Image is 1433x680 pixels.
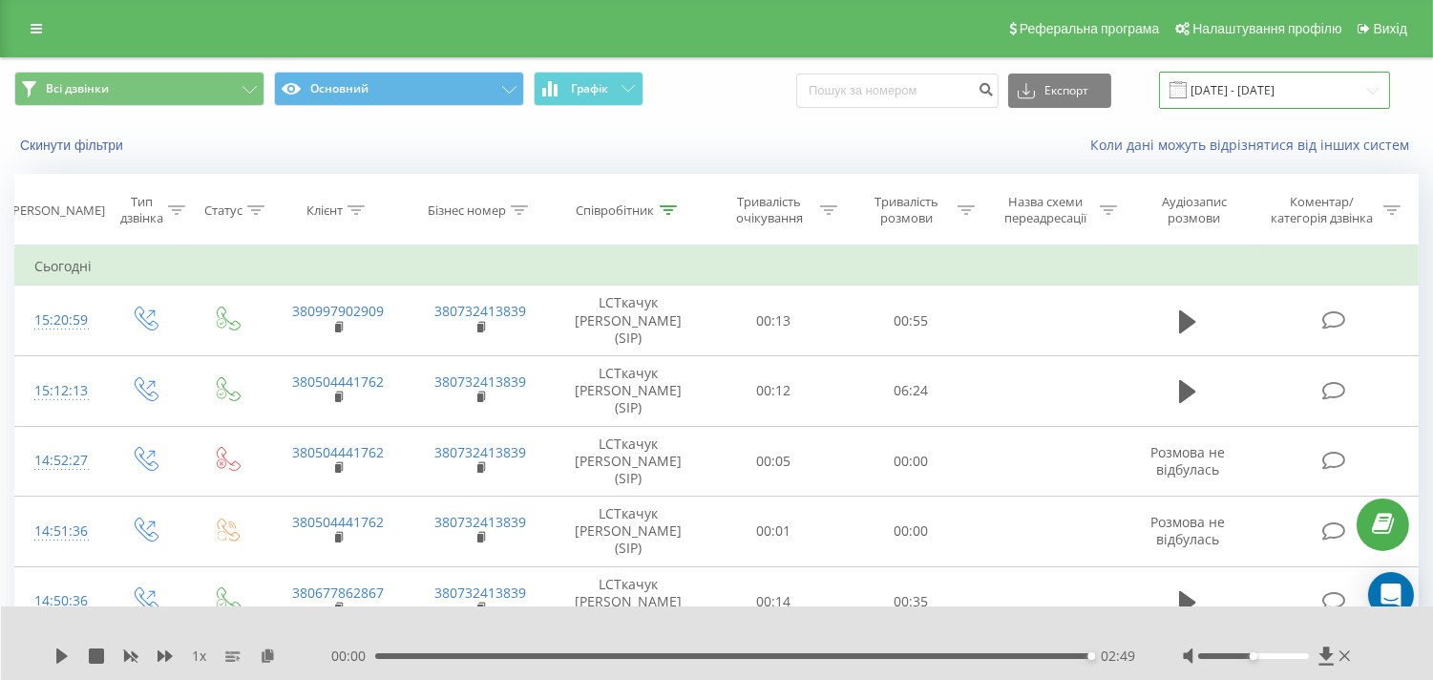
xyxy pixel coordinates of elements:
td: Сьогодні [15,247,1419,286]
div: [PERSON_NAME] [9,202,105,219]
span: 1 x [192,647,206,666]
a: 380504441762 [292,372,384,391]
span: Графік [571,82,608,96]
td: 00:12 [706,355,843,426]
button: Основний [274,72,524,106]
span: 00:00 [331,647,375,666]
td: 00:05 [706,426,843,497]
a: 380732413839 [434,372,526,391]
td: 00:35 [842,566,980,637]
td: LCТкачук [PERSON_NAME] (SIP) [552,426,706,497]
div: 15:12:13 [34,372,83,410]
td: 00:01 [706,497,843,567]
span: Реферальна програма [1020,21,1160,36]
td: 00:00 [842,426,980,497]
div: 14:52:27 [34,442,83,479]
a: 380677862867 [292,584,384,602]
a: 380732413839 [434,584,526,602]
span: 02:49 [1101,647,1135,666]
a: 380732413839 [434,302,526,320]
div: Бізнес номер [428,202,506,219]
div: Тривалість розмови [859,194,953,226]
button: Скинути фільтри [14,137,133,154]
td: LCТкачук [PERSON_NAME] (SIP) [552,497,706,567]
div: Accessibility label [1250,652,1257,660]
a: 380997902909 [292,302,384,320]
a: 380732413839 [434,513,526,531]
span: Налаштування профілю [1192,21,1341,36]
div: 14:50:36 [34,583,83,620]
td: LCТкачук [PERSON_NAME] (SIP) [552,286,706,356]
div: 15:20:59 [34,302,83,339]
div: Accessibility label [1087,652,1095,660]
button: Графік [534,72,643,106]
td: 00:13 [706,286,843,356]
td: LCТкачук [PERSON_NAME] (SIP) [552,566,706,637]
td: 06:24 [842,355,980,426]
div: Назва схеми переадресації [997,194,1095,226]
span: Розмова не відбулась [1150,443,1225,478]
span: Всі дзвінки [46,81,109,96]
div: Статус [204,202,242,219]
a: 380732413839 [434,443,526,461]
a: Коли дані можуть відрізнятися вiд інших систем [1090,136,1419,154]
div: Аудіозапис розмови [1139,194,1249,226]
a: 380504441762 [292,513,384,531]
span: Вихід [1374,21,1407,36]
div: Тип дзвінка [119,194,163,226]
span: Розмова не відбулась [1150,513,1225,548]
td: 00:14 [706,566,843,637]
button: Експорт [1008,74,1111,108]
input: Пошук за номером [796,74,999,108]
td: LCТкачук [PERSON_NAME] (SIP) [552,355,706,426]
div: Клієнт [306,202,343,219]
div: Open Intercom Messenger [1368,572,1414,618]
div: Тривалість очікування [723,194,816,226]
div: 14:51:36 [34,513,83,550]
div: Коментар/категорія дзвінка [1267,194,1379,226]
td: 00:55 [842,286,980,356]
td: 00:00 [842,497,980,567]
a: 380504441762 [292,443,384,461]
div: Співробітник [577,202,655,219]
button: Всі дзвінки [14,72,264,106]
